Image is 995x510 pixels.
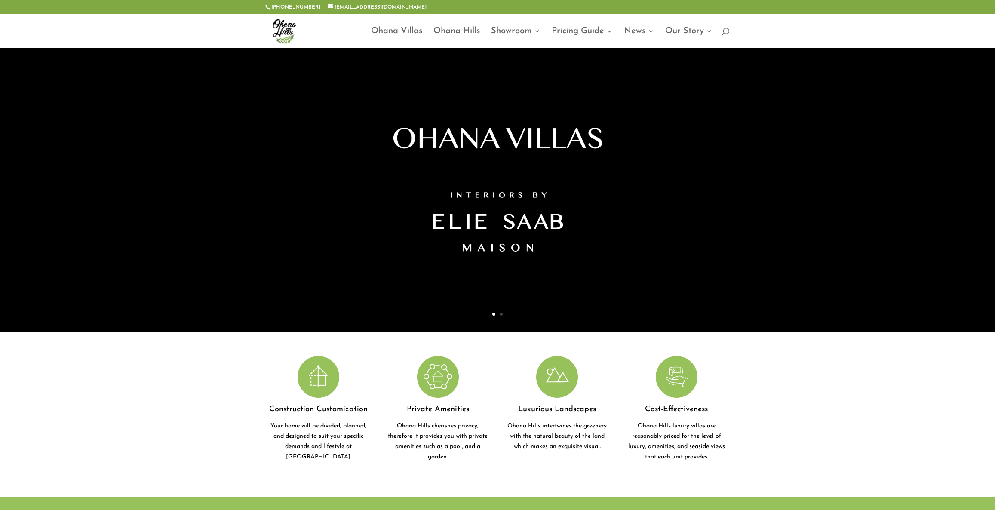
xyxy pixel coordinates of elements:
a: 1 [492,313,495,316]
a: 2 [500,313,503,316]
div: Your home will be divided, planned, and designed to suit your specific demands and lifestyle at [... [265,421,372,462]
h4: Luxurious Landscapes [504,402,611,421]
a: Our Story [665,28,712,48]
a: [PHONE_NUMBER] [271,5,320,10]
a: Showroom [491,28,540,48]
h4: Private Amenities [385,402,491,421]
img: ohana-hills [267,14,301,48]
a: Ohana Hills [433,28,480,48]
a: [EMAIL_ADDRESS][DOMAIN_NAME] [328,5,427,10]
h4: Construction Customization [265,402,372,421]
div: Ohana Hills intertwines the greenery with the natural beauty of the land which makes an exquisite... [504,421,611,452]
div: Ohana Hills luxury villas are reasonably priced for the level of luxury, amenities, and seaside v... [623,421,730,462]
h4: Cost-Effectiveness [623,402,730,421]
div: Ohana Hills cherishes privacy, therefore it provides you with private amenities such as a pool, a... [385,421,491,462]
a: Pricing Guide [552,28,613,48]
a: News [624,28,654,48]
a: Ohana Villas [371,28,422,48]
